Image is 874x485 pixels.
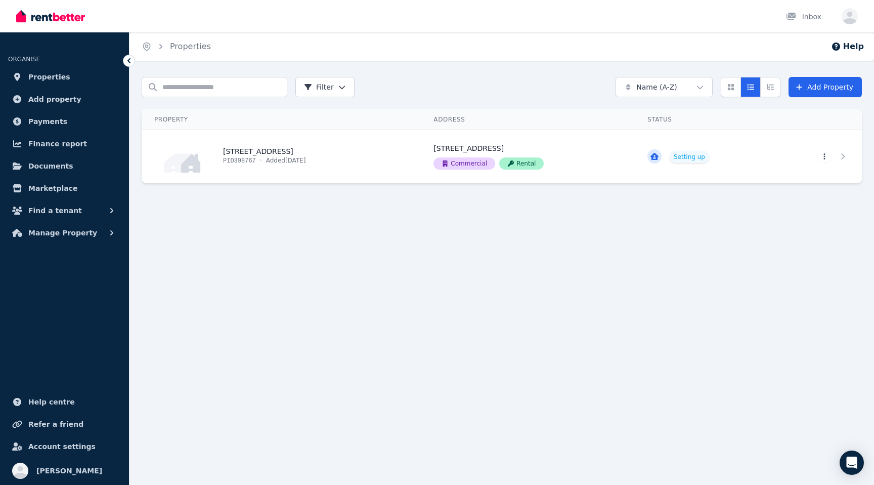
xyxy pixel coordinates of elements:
span: ORGANISE [8,56,40,63]
button: Filter [295,77,355,97]
span: Find a tenant [28,205,82,217]
span: Account settings [28,440,96,453]
span: Finance report [28,138,87,150]
button: Find a tenant [8,200,121,221]
button: Manage Property [8,223,121,243]
button: Card view [721,77,741,97]
a: View details for 5/3 Flowerdale Rd, Liverpool [635,130,772,183]
a: View details for 5/3 Flowerdale Rd, Liverpool [772,130,862,183]
span: Documents [28,160,73,172]
span: Properties [28,71,70,83]
th: Status [635,109,772,130]
a: View details for 5/3 Flowerdale Rd, Liverpool [421,130,635,183]
div: Open Intercom Messenger [840,451,864,475]
span: Payments [28,115,67,128]
span: Add property [28,93,81,105]
a: Add property [8,89,121,109]
button: Expanded list view [760,77,780,97]
nav: Breadcrumb [129,32,223,61]
button: Name (A-Z) [616,77,713,97]
a: Documents [8,156,121,176]
a: Help centre [8,392,121,412]
button: Compact list view [740,77,761,97]
a: Marketplace [8,178,121,198]
span: [PERSON_NAME] [36,465,102,477]
a: Add Property [789,77,862,97]
a: Properties [8,67,121,87]
span: Marketplace [28,182,77,194]
span: Name (A-Z) [636,82,677,92]
a: Account settings [8,436,121,457]
th: Address [421,109,635,130]
img: RentBetter [16,9,85,24]
button: Help [831,41,864,53]
span: Filter [304,82,334,92]
span: Manage Property [28,227,97,239]
th: Property [142,109,422,130]
a: Properties [170,42,211,51]
a: Refer a friend [8,414,121,434]
span: Refer a friend [28,418,83,430]
div: View options [721,77,780,97]
button: More options [817,150,832,163]
a: Finance report [8,134,121,154]
a: View details for 5/3 Flowerdale Rd, Liverpool [142,130,421,183]
a: Payments [8,111,121,132]
div: Inbox [786,12,821,22]
span: Help centre [28,396,75,408]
